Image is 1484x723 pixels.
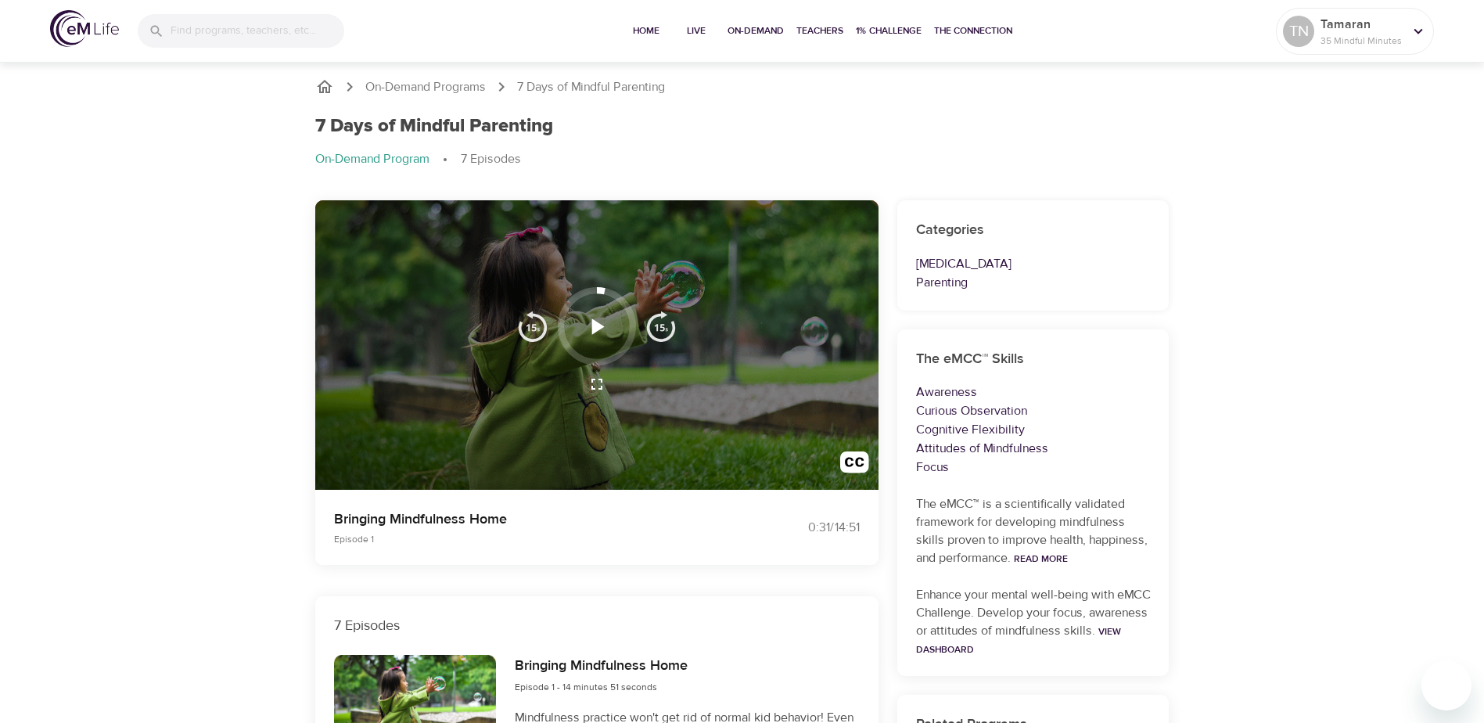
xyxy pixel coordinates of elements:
[515,681,657,693] span: Episode 1 - 14 minutes 51 seconds
[916,625,1121,656] a: View Dashboard
[461,150,521,168] p: 7 Episodes
[934,23,1012,39] span: The Connection
[916,439,1151,458] p: Attitudes of Mindfulness
[334,615,860,636] p: 7 Episodes
[645,311,677,342] img: 15s_next.svg
[315,150,429,168] p: On-Demand Program
[916,219,1151,242] h6: Categories
[315,150,1170,169] nav: breadcrumb
[728,23,784,39] span: On-Demand
[916,495,1151,567] p: The eMCC™ is a scientifically validated framework for developing mindfulness skills proven to imp...
[916,273,1151,292] p: Parenting
[365,78,486,96] a: On-Demand Programs
[1014,552,1068,565] a: Read More
[916,383,1151,401] p: Awareness
[1321,15,1403,34] p: Tamaran
[315,77,1170,96] nav: breadcrumb
[916,458,1151,477] p: Focus
[315,115,553,138] h1: 7 Days of Mindful Parenting
[334,509,724,530] p: Bringing Mindfulness Home
[171,14,344,48] input: Find programs, teachers, etc...
[1321,34,1403,48] p: 35 Mindful Minutes
[796,23,843,39] span: Teachers
[1283,16,1314,47] div: TN
[856,23,922,39] span: 1% Challenge
[916,254,1151,273] p: [MEDICAL_DATA]
[916,420,1151,439] p: Cognitive Flexibility
[916,401,1151,420] p: Curious Observation
[517,78,665,96] p: 7 Days of Mindful Parenting
[50,10,119,47] img: logo
[334,532,724,546] p: Episode 1
[916,586,1151,658] p: Enhance your mental well-being with eMCC Challenge. Develop your focus, awareness or attitudes of...
[517,311,548,342] img: 15s_prev.svg
[677,23,715,39] span: Live
[831,442,879,490] button: Transcript/Closed Captions (c)
[627,23,665,39] span: Home
[1421,660,1471,710] iframe: Button to launch messaging window
[840,451,869,480] img: open_caption.svg
[515,655,688,678] h6: Bringing Mindfulness Home
[916,348,1151,371] h6: The eMCC™ Skills
[742,519,860,537] div: 0:31 / 14:51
